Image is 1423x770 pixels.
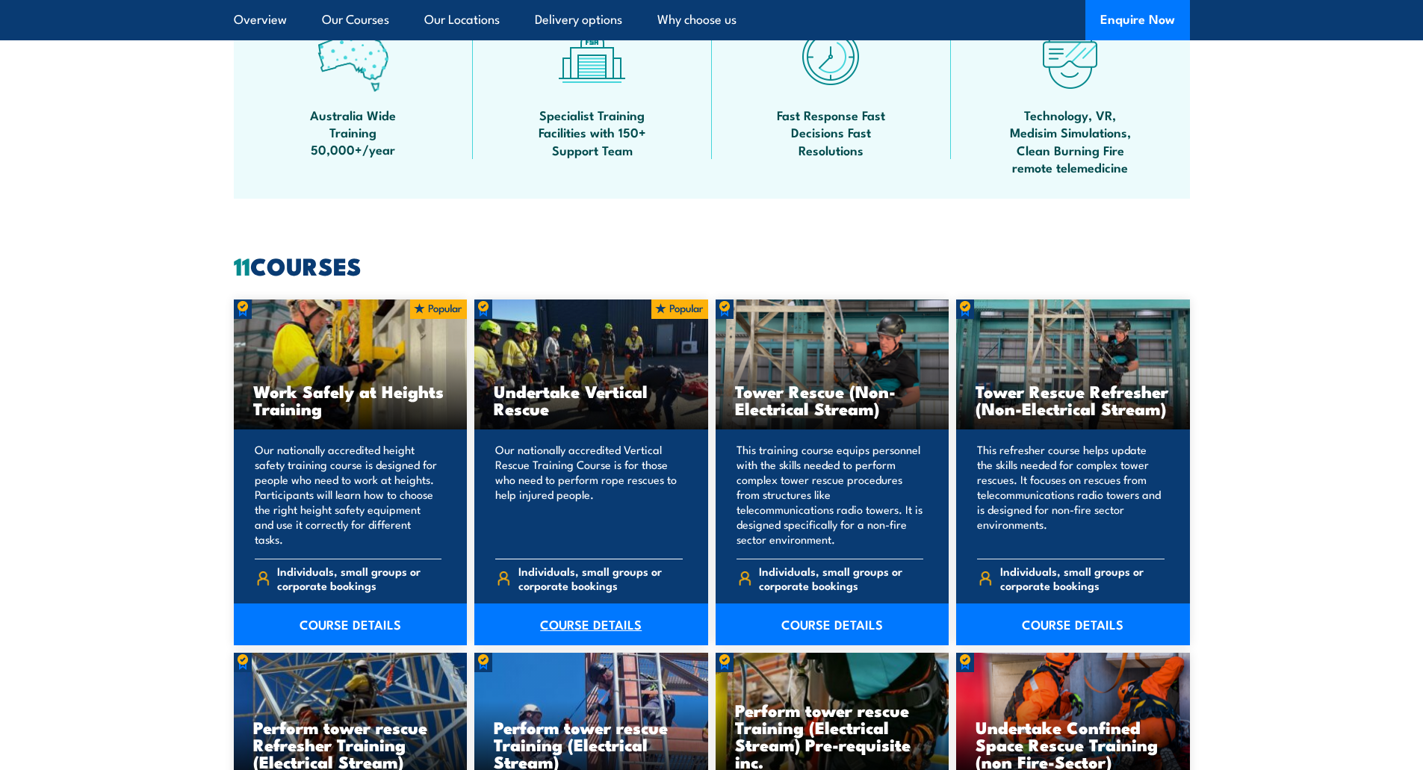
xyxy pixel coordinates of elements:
img: fast-icon [796,21,866,92]
a: COURSE DETAILS [234,603,468,645]
span: Individuals, small groups or corporate bookings [277,564,441,592]
img: tech-icon [1035,21,1106,92]
span: Individuals, small groups or corporate bookings [518,564,683,592]
p: This refresher course helps update the skills needed for complex tower rescues. It focuses on res... [977,442,1165,547]
h3: Perform tower rescue Training (Electrical Stream) Pre-requisite inc. [735,701,930,770]
h3: Tower Rescue Refresher (Non-Electrical Stream) [976,382,1171,417]
strong: 11 [234,246,250,284]
h3: Undertake Confined Space Rescue Training (non Fire-Sector) [976,718,1171,770]
span: Specialist Training Facilities with 150+ Support Team [525,106,660,158]
span: Fast Response Fast Decisions Fast Resolutions [764,106,899,158]
h3: Tower Rescue (Non-Electrical Stream) [735,382,930,417]
img: auswide-icon [317,21,388,92]
span: Australia Wide Training 50,000+/year [286,106,421,158]
h3: Perform tower rescue Refresher Training (Electrical Stream) [253,718,448,770]
p: This training course equips personnel with the skills needed to perform complex tower rescue proc... [737,442,924,547]
p: Our nationally accredited height safety training course is designed for people who need to work a... [255,442,442,547]
p: Our nationally accredited Vertical Rescue Training Course is for those who need to perform rope r... [495,442,683,547]
a: COURSE DETAILS [474,603,708,645]
h3: Work Safely at Heights Training [253,382,448,417]
span: Technology, VR, Medisim Simulations, Clean Burning Fire remote telemedicine [1003,106,1138,176]
span: Individuals, small groups or corporate bookings [759,564,923,592]
a: COURSE DETAILS [716,603,949,645]
span: Individuals, small groups or corporate bookings [1000,564,1165,592]
img: facilities-icon [557,21,627,92]
h3: Undertake Vertical Rescue [494,382,689,417]
h2: COURSES [234,255,1190,276]
a: COURSE DETAILS [956,603,1190,645]
h3: Perform tower rescue Training (Electrical Stream) [494,718,689,770]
